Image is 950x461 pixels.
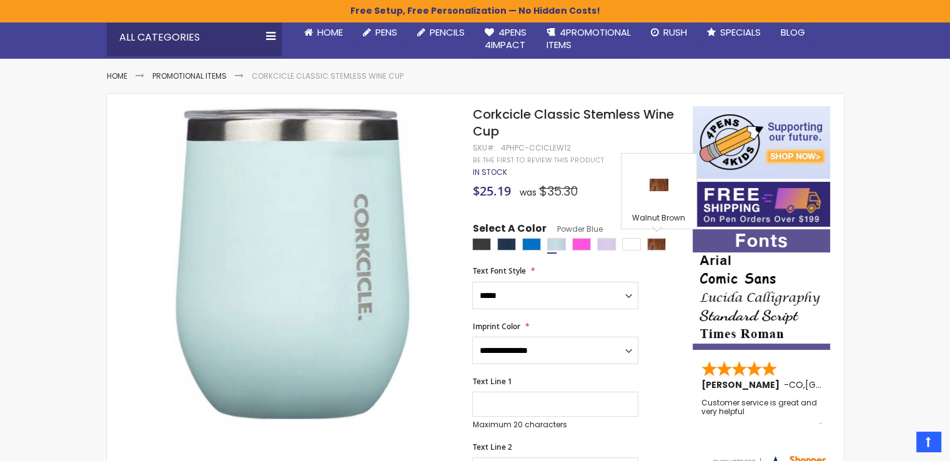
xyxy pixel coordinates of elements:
span: [PERSON_NAME] [701,379,784,391]
iframe: Google Customer Reviews [847,427,950,461]
span: Blog [781,26,805,39]
span: Select A Color [472,222,546,239]
span: 4PROMOTIONAL ITEMS [547,26,631,51]
span: 4Pens 4impact [485,26,527,51]
a: Home [107,71,127,81]
span: Home [317,26,343,39]
div: Orchid [597,238,616,250]
img: 4pens 4 kids [693,106,830,179]
span: In stock [472,167,507,177]
li: Corkcicle Classic Stemless Wine Cup [252,71,403,81]
span: Rush [663,26,687,39]
a: Promotional Items [152,71,227,81]
div: Pink [572,238,591,250]
a: Be the first to review this product [472,156,603,165]
a: Rush [641,19,697,46]
div: Walnut Brown [647,238,666,250]
span: Pencils [430,26,465,39]
span: Text Font Style [472,265,525,276]
a: Pens [353,19,407,46]
img: font-personalization-examples [693,229,830,350]
span: CO [789,379,803,391]
img: Free shipping on orders over $199 [693,182,830,227]
span: Powder Blue [546,224,602,234]
div: Availability [472,167,507,177]
p: Maximum 20 characters [472,420,638,430]
div: Midnight Blue [497,238,516,250]
span: Pens [375,26,397,39]
div: 4PHPC-CCICLEW12 [500,143,570,153]
div: Matte Black [472,238,491,250]
strong: SKU [472,142,495,153]
a: Blog [771,19,815,46]
a: Specials [697,19,771,46]
a: 4PROMOTIONALITEMS [537,19,641,59]
div: White [622,238,641,250]
span: was [519,186,536,199]
span: $25.19 [472,182,510,199]
div: Powder Blue [547,238,566,250]
a: Pencils [407,19,475,46]
div: Walnut Brown [625,213,693,226]
span: Corkcicle Classic Stemless Wine Cup [472,106,673,140]
span: $35.30 [538,182,577,200]
span: Imprint Color [472,321,520,332]
span: [GEOGRAPHIC_DATA] [805,379,897,391]
span: Text Line 2 [472,442,512,452]
span: Specials [720,26,761,39]
div: Blue Light [522,238,541,250]
span: Text Line 1 [472,376,512,387]
img: 4phpc-cciclew12-corkcicle-classic-stemless-wine-cup-gloss-powder-blue_1.jpg [131,105,455,429]
a: Home [294,19,353,46]
div: All Categories [107,19,282,56]
span: - , [784,379,897,391]
div: Customer service is great and very helpful [701,399,823,425]
a: 4Pens4impact [475,19,537,59]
